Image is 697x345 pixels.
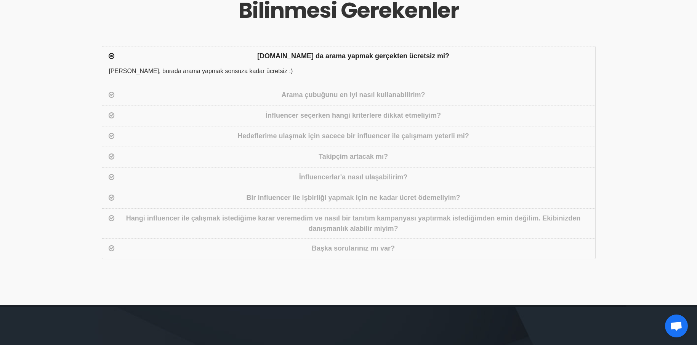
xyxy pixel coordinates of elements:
[116,193,591,204] div: Bir influencer ile işbirliği yapmak için ne kadar ücret ödemeliyim?
[116,172,591,183] div: İnfluencerlar'a nasıl ulaşabilirim?
[102,67,595,85] div: [PERSON_NAME], burada arama yapmak sonsuza kadar ücretsiz :)
[116,243,591,254] div: Başka sorularınız mı var?
[116,51,591,62] div: [DOMAIN_NAME] da arama yapmak gerçekten ücretsiz mi?
[665,315,688,337] a: Open chat
[116,110,591,121] div: İnfluencer seçerken hangi kriterlere dikkat etmeliyim?
[116,131,591,142] div: Hedeflerime ulaşmak için sacece bir influencer ile çalışmam yeterli mi?
[116,152,591,163] div: Takipçim artacak mı?
[116,213,591,234] div: Hangi influencer ile çalışmak istediğime karar veremedim ve nasıl bir tanıtım kampanyası yaptırma...
[116,90,591,101] div: Arama çubuğunu en iyi nasıl kullanabilirim?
